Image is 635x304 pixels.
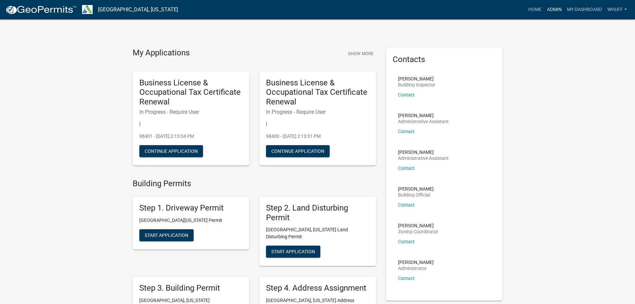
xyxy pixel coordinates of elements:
a: Contact [398,239,415,244]
p: 98400 - [DATE] 2:13:31 PM [266,133,369,140]
img: Troup County, Georgia [82,5,93,14]
p: Zoning Coordinator [398,229,438,234]
span: Start Application [145,232,188,238]
h5: Business License & Occupational Tax Certificate Renewal [266,78,369,107]
h6: In Progress - Require User [266,109,369,115]
button: Start Application [266,246,320,258]
a: My Dashboard [564,3,605,16]
h4: My Applications [133,48,190,58]
p: | [139,120,243,127]
a: [GEOGRAPHIC_DATA], [US_STATE] [98,4,178,15]
p: Administrative Assistant [398,119,449,124]
p: [PERSON_NAME] [398,187,434,191]
a: Home [526,3,544,16]
p: [GEOGRAPHIC_DATA], [US_STATE] Land Disturbing Permit [266,226,369,240]
a: Contact [398,92,415,97]
a: Contact [398,129,415,134]
p: Building Inspector [398,82,435,87]
p: [PERSON_NAME] [398,113,449,118]
p: [PERSON_NAME] [398,223,438,228]
p: [GEOGRAPHIC_DATA][US_STATE] Permit [139,217,243,224]
p: Administrator [398,266,434,271]
p: | [266,120,369,127]
span: Start Application [271,249,315,254]
a: Contact [398,276,415,281]
p: 98401 - [DATE] 2:13:34 PM [139,133,243,140]
button: Start Application [139,229,194,241]
h5: Contacts [393,55,496,64]
h6: In Progress - Require User [139,109,243,115]
p: Building Official [398,193,434,197]
p: Administrative Assistant [398,156,449,161]
button: Continue Application [266,145,330,157]
a: Admin [544,3,564,16]
h4: Building Permits [133,179,376,189]
p: [PERSON_NAME] [398,150,449,155]
h5: Step 4. Address Assignment [266,283,369,293]
h5: Step 1. Driveway Permit [139,203,243,213]
h5: Step 3. Building Permit [139,283,243,293]
h5: Business License & Occupational Tax Certificate Renewal [139,78,243,107]
h5: Step 2. Land Disturbing Permit [266,203,369,223]
p: [PERSON_NAME] [398,260,434,265]
a: Contact [398,202,415,208]
button: Show More [345,48,376,59]
a: Contact [398,166,415,171]
a: whuff [605,3,630,16]
p: [PERSON_NAME] [398,76,435,81]
button: Continue Application [139,145,203,157]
